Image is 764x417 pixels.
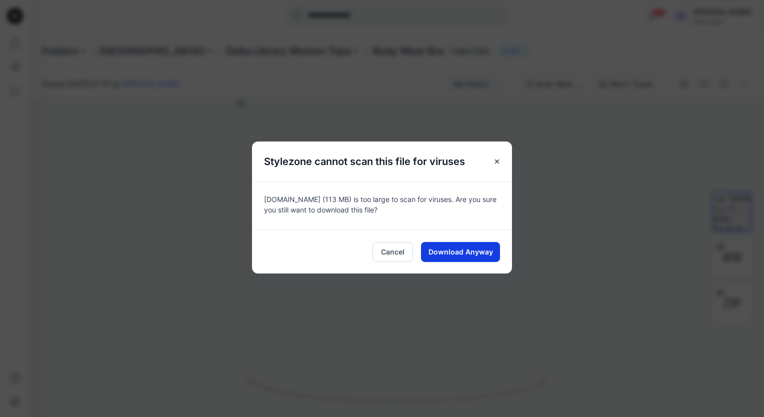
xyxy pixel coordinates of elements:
[421,242,500,262] button: Download Anyway
[428,246,493,257] span: Download Anyway
[252,181,512,229] div: [DOMAIN_NAME] (113 MB) is too large to scan for viruses. Are you sure you still want to download ...
[372,242,413,262] button: Cancel
[252,141,477,181] h5: Stylezone cannot scan this file for viruses
[381,246,404,257] span: Cancel
[488,152,506,170] button: Close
